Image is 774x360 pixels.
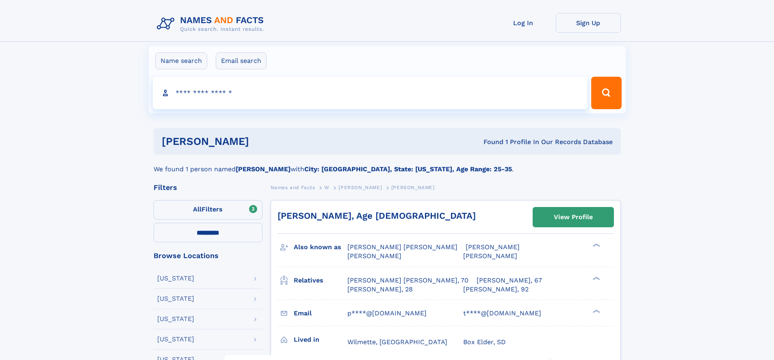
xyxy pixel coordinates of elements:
b: [PERSON_NAME] [236,165,291,173]
span: [PERSON_NAME] [PERSON_NAME] [347,243,457,251]
div: View Profile [554,208,593,226]
div: [US_STATE] [157,295,194,302]
input: search input [153,77,588,109]
b: City: [GEOGRAPHIC_DATA], State: [US_STATE], Age Range: 25-35 [304,165,512,173]
label: Name search [155,52,207,69]
div: [US_STATE] [157,275,194,282]
div: ❯ [591,243,601,248]
div: Found 1 Profile In Our Records Database [366,138,613,147]
img: Logo Names and Facts [154,13,271,35]
h3: Lived in [294,333,347,347]
span: W [324,185,330,190]
label: Filters [154,200,262,220]
span: [PERSON_NAME] [463,252,517,260]
h3: Email [294,306,347,320]
span: All [193,205,202,213]
div: ❯ [591,308,601,314]
a: [PERSON_NAME], Age [DEMOGRAPHIC_DATA] [278,211,476,221]
span: Box Elder, SD [463,338,506,346]
label: Email search [216,52,267,69]
a: [PERSON_NAME], 28 [347,285,413,294]
a: Names and Facts [271,182,315,192]
span: Wilmette, [GEOGRAPHIC_DATA] [347,338,447,346]
div: Browse Locations [154,252,262,259]
span: [PERSON_NAME] [338,185,382,190]
a: View Profile [533,207,614,227]
span: [PERSON_NAME] [391,185,435,190]
div: We found 1 person named with . [154,155,621,174]
span: [PERSON_NAME] [347,252,401,260]
h3: Also known as [294,240,347,254]
a: W [324,182,330,192]
h3: Relatives [294,274,347,287]
a: Log In [491,13,556,33]
div: [US_STATE] [157,316,194,322]
a: [PERSON_NAME] [338,182,382,192]
a: [PERSON_NAME], 92 [463,285,529,294]
div: Filters [154,184,262,191]
h1: [PERSON_NAME] [162,136,366,147]
a: [PERSON_NAME] [PERSON_NAME], 70 [347,276,468,285]
button: Search Button [591,77,621,109]
a: Sign Up [556,13,621,33]
a: [PERSON_NAME], 67 [477,276,542,285]
span: [PERSON_NAME] [466,243,520,251]
div: [US_STATE] [157,336,194,343]
div: ❯ [591,276,601,281]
